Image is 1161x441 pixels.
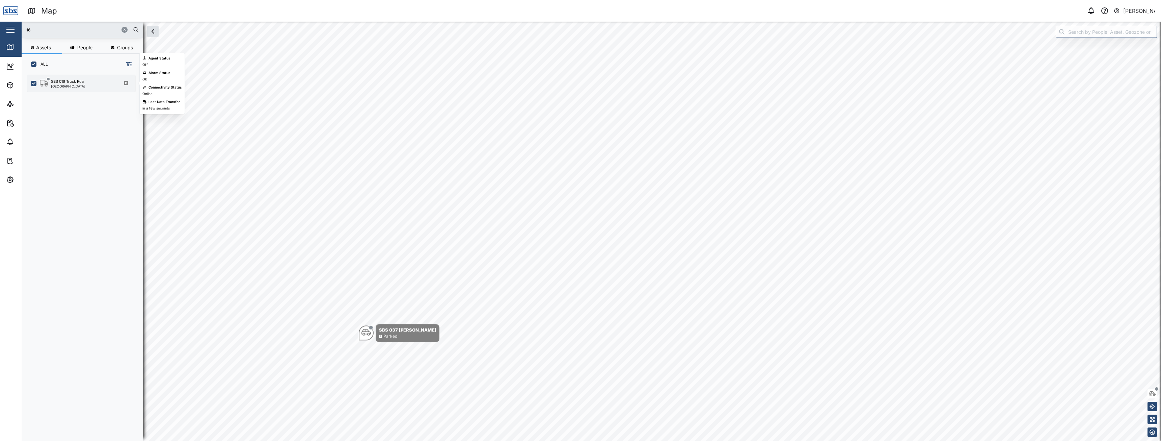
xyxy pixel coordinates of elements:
div: Map marker [359,324,439,342]
div: Online [142,91,153,97]
span: People [77,45,92,50]
div: Connectivity Status [148,85,182,90]
div: SBS 037 [PERSON_NAME] [379,326,436,333]
div: grid [27,72,143,436]
div: Settings [18,176,42,183]
span: Assets [36,45,51,50]
span: Groups [117,45,133,50]
canvas: Map [22,22,1161,441]
label: ALL [36,62,48,67]
div: Alarm Status [148,70,170,76]
div: Map [41,5,57,17]
div: Map [18,44,33,51]
img: Main Logo [3,3,18,18]
div: SBS 016 Truck Roa [51,79,84,84]
div: Reports [18,119,40,127]
div: Agent Status [148,56,170,61]
div: Sites [18,100,34,108]
div: Off [142,62,148,68]
div: [GEOGRAPHIC_DATA] [51,84,85,88]
div: Last Data Transfer [148,99,180,105]
div: Parked [383,333,397,340]
input: Search assets or drivers [26,25,139,35]
div: in a few seconds [142,106,170,111]
input: Search by People, Asset, Geozone or Place [1056,26,1157,38]
div: [PERSON_NAME] [1123,7,1156,15]
div: Dashboard [18,63,48,70]
div: Tasks [18,157,36,165]
div: Ok [142,77,147,82]
div: Alarms [18,138,38,146]
div: Assets [18,81,38,89]
button: [PERSON_NAME] [1113,6,1156,16]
